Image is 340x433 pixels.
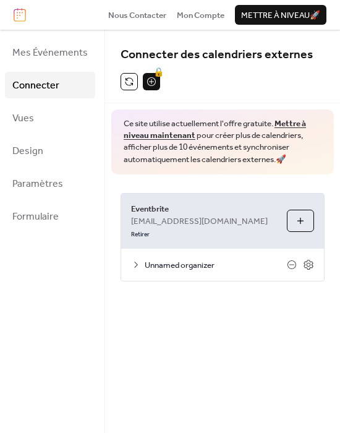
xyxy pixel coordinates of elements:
[14,8,26,22] img: logo
[5,39,95,66] a: Mes Événements
[177,9,224,22] span: Mon Compte
[12,109,34,128] span: Vues
[121,43,313,66] span: Connecter des calendriers externes
[108,9,166,21] a: Nous Contacter
[131,215,268,228] span: [EMAIL_ADDRESS][DOMAIN_NAME]
[12,43,88,62] span: Mes Événements
[5,137,95,164] a: Design
[145,259,287,272] span: Unnamed organizer
[12,76,59,95] span: Connecter
[124,118,321,165] span: Ce site utilise actuellement l'offre gratuite. pour créer plus de calendriers, afficher plus de 1...
[124,116,306,144] a: Mettre à niveau maintenant
[131,231,150,239] span: Retirer
[235,5,326,25] button: Mettre à niveau🚀
[12,174,63,194] span: Paramètres
[5,203,95,229] a: Formulaire
[5,170,95,197] a: Paramètres
[12,142,43,161] span: Design
[5,105,95,131] a: Vues
[177,9,224,21] a: Mon Compte
[5,72,95,98] a: Connecter
[241,9,320,22] span: Mettre à niveau 🚀
[108,9,166,22] span: Nous Contacter
[12,207,59,226] span: Formulaire
[131,203,277,215] span: Eventbrite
